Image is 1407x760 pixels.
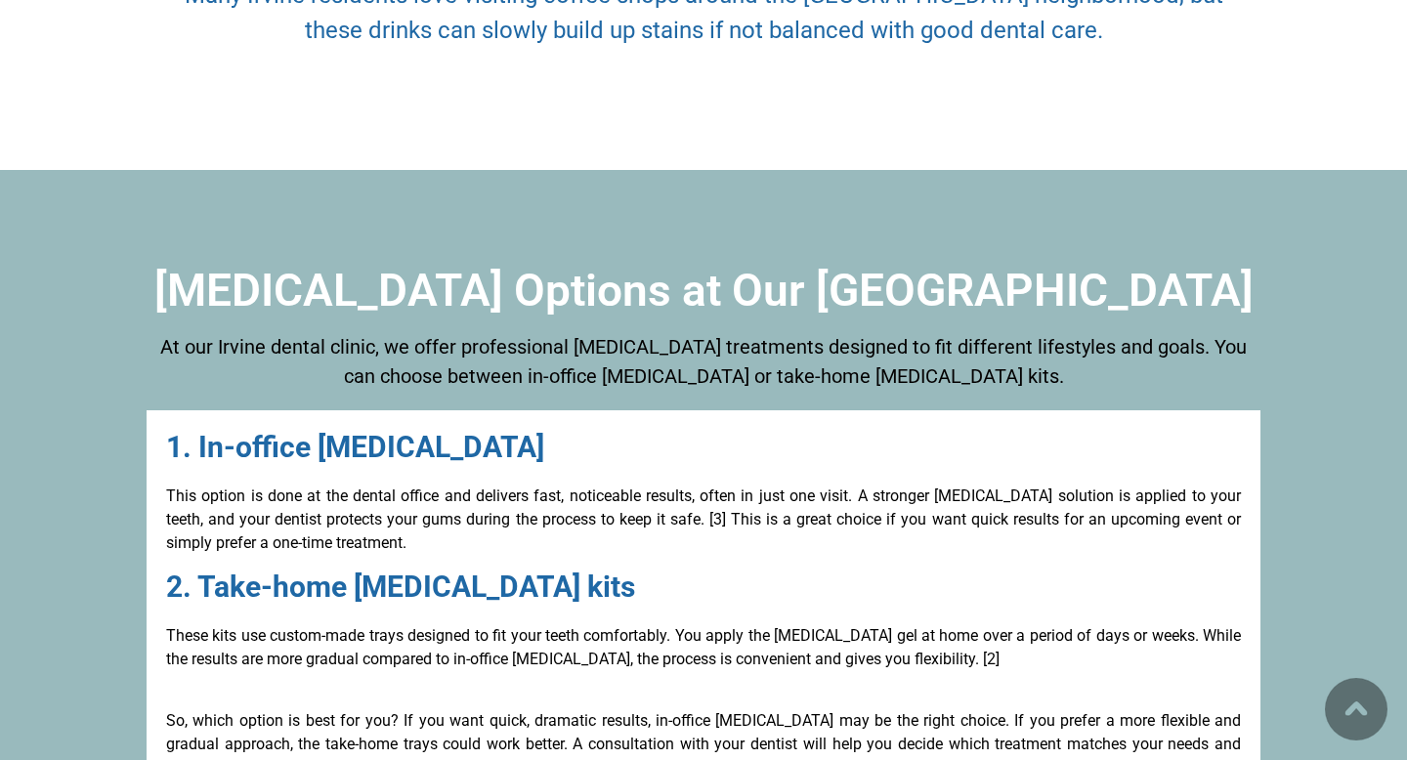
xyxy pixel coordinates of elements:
[147,268,1260,313] h2: [MEDICAL_DATA] Options at Our [GEOGRAPHIC_DATA]
[160,335,1247,388] span: At our Irvine dental clinic, we offer professional [MEDICAL_DATA] treatments designed to fit diff...
[166,570,635,604] strong: 2. Take-home [MEDICAL_DATA] kits
[166,486,1241,552] span: This option is done at the dental office and delivers fast, noticeable results, often in just one...
[166,626,1241,668] span: These kits use custom-made trays designed to fit your teeth comfortably. You apply the [MEDICAL_D...
[166,430,544,464] strong: 1. In-office [MEDICAL_DATA]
